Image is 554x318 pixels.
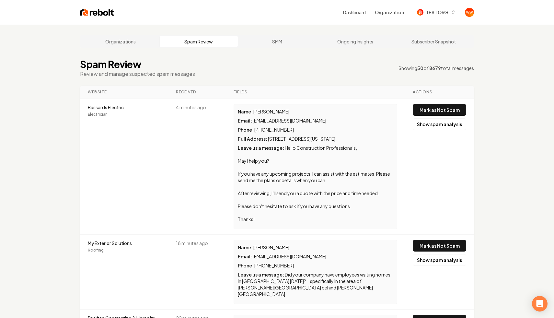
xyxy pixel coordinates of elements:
button: Open user button [465,8,474,17]
span: Electrician [88,112,160,117]
span: Leave us a message : [238,145,284,151]
div: Showing of total messages [398,65,474,71]
span: TEST ORG [426,9,448,16]
a: Organizations [81,36,160,47]
img: Rebolt Logo [80,8,114,17]
span: Roofing [88,248,160,253]
span: Name : [238,244,253,250]
span: Full Address : [238,136,267,142]
th: Actions [405,86,474,99]
span: Hello Construction Professionals, May I help you? If you have any upcoming projects, I can assist... [238,145,391,222]
a: Spam Review [160,36,238,47]
span: Email : [238,253,252,259]
div: Open Intercom Messenger [532,296,548,312]
span: Phone : [238,263,254,268]
span: Bassards Electric [88,104,160,111]
span: [PHONE_NUMBER] [254,127,294,133]
a: Subscriber Snapshot [394,36,473,47]
a: SMM [238,36,316,47]
img: TEST ORG [417,9,423,16]
button: Mark as Not Spam [413,240,466,252]
th: Received [168,86,226,99]
button: Show spam analysis [413,118,466,130]
th: Fields [226,86,405,99]
span: [PERSON_NAME] [253,109,289,114]
button: Show spam analysis [413,254,466,266]
button: Mark as Not Spam [413,104,466,116]
span: Email : [238,118,252,124]
span: [STREET_ADDRESS][US_STATE] [268,136,335,142]
span: My Exterior Solutions [88,240,160,246]
div: 18 minutes ago [176,240,218,246]
span: [PHONE_NUMBER] [254,263,294,268]
span: 50 [417,65,423,71]
p: Review and manage suspected spam messages [80,70,195,78]
span: Name : [238,109,253,114]
img: Will Wallace [465,8,474,17]
th: Website [80,86,168,99]
div: 4 minutes ago [176,104,218,111]
span: 8679 [429,65,441,71]
span: Phone : [238,127,254,133]
span: [PERSON_NAME] [253,244,289,250]
span: Leave us a message : [238,272,284,277]
span: [EMAIL_ADDRESS][DOMAIN_NAME] [253,118,326,124]
span: Did your company have employees visiting homes in [GEOGRAPHIC_DATA] [DATE]?...specifically in the... [238,272,391,297]
button: Organization [371,6,408,18]
h1: Spam Review [80,58,195,70]
a: Ongoing Insights [316,36,395,47]
span: [EMAIL_ADDRESS][DOMAIN_NAME] [253,253,326,259]
a: Dashboard [343,9,366,16]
